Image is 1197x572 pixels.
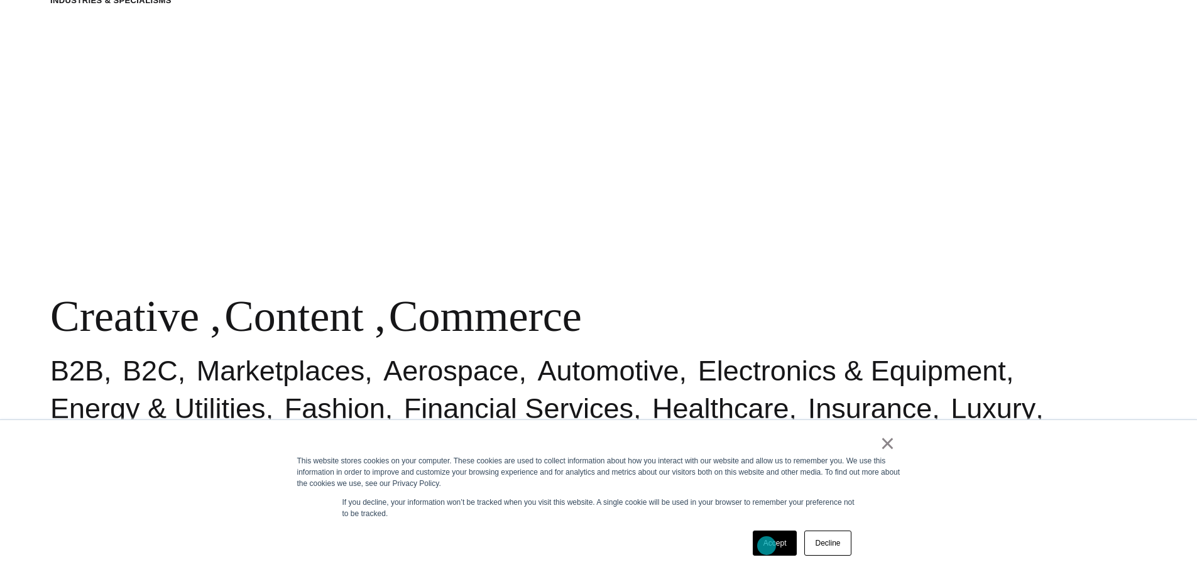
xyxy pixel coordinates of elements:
[297,455,900,489] div: This website stores cookies on your computer. These cookies are used to collect information about...
[50,292,199,340] a: Creative
[197,355,365,387] a: Marketplaces
[951,392,1036,424] a: Luxury
[374,292,386,340] span: ,
[50,355,104,387] a: B2B
[210,292,222,340] span: ,
[880,438,895,449] a: ×
[652,392,789,424] a: Healthcare
[404,392,633,424] a: Financial Services
[389,292,582,340] a: Commerce
[342,497,855,519] p: If you decline, your information won’t be tracked when you visit this website. A single cookie wi...
[50,392,266,424] a: Energy & Utilities
[537,355,679,387] a: Automotive
[224,292,364,340] a: Content
[698,355,1006,387] a: Electronics & Equipment
[383,355,518,387] a: Aerospace
[804,531,851,556] a: Decline
[753,531,797,556] a: Accept
[808,392,932,424] a: Insurance
[285,392,385,424] a: Fashion
[123,355,178,387] a: B2C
